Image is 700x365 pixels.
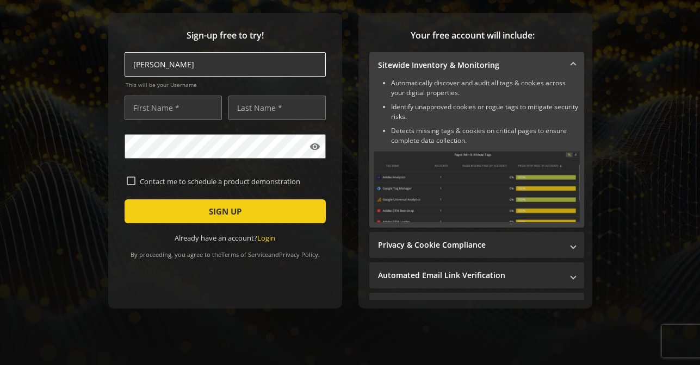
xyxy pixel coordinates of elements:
div: Already have an account? [125,233,326,243]
a: Terms of Service [221,250,268,259]
mat-panel-title: Privacy & Cookie Compliance [378,240,562,250]
label: Contact me to schedule a product demonstration [135,177,324,186]
a: Privacy Policy [279,250,318,259]
mat-expansion-panel-header: Automated Email Link Verification [369,262,584,288]
mat-panel-title: Sitewide Inventory & Monitoring [378,60,562,71]
mat-expansion-panel-header: Performance Monitoring with Web Vitals [369,293,584,319]
input: Email Address (name@work-email.com) * [125,52,326,77]
span: This will be your Username [126,81,326,89]
li: Detects missing tags & cookies on critical pages to ensure complete data collection. [391,126,580,146]
input: Last Name * [228,96,326,120]
mat-icon: visibility [309,141,320,152]
span: Sign-up free to try! [125,29,326,42]
a: Login [257,233,275,243]
button: SIGN UP [125,199,326,223]
div: Sitewide Inventory & Monitoring [369,78,584,228]
span: Your free account will include: [369,29,576,42]
li: Automatically discover and audit all tags & cookies across your digital properties. [391,78,580,98]
mat-expansion-panel-header: Sitewide Inventory & Monitoring [369,52,584,78]
span: SIGN UP [209,202,241,221]
mat-panel-title: Automated Email Link Verification [378,270,562,281]
input: First Name * [125,96,222,120]
li: Identify unapproved cookies or rogue tags to mitigate security risks. [391,102,580,122]
div: By proceeding, you agree to the and . [125,243,326,259]
img: Sitewide Inventory & Monitoring [374,151,580,222]
mat-expansion-panel-header: Privacy & Cookie Compliance [369,232,584,258]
